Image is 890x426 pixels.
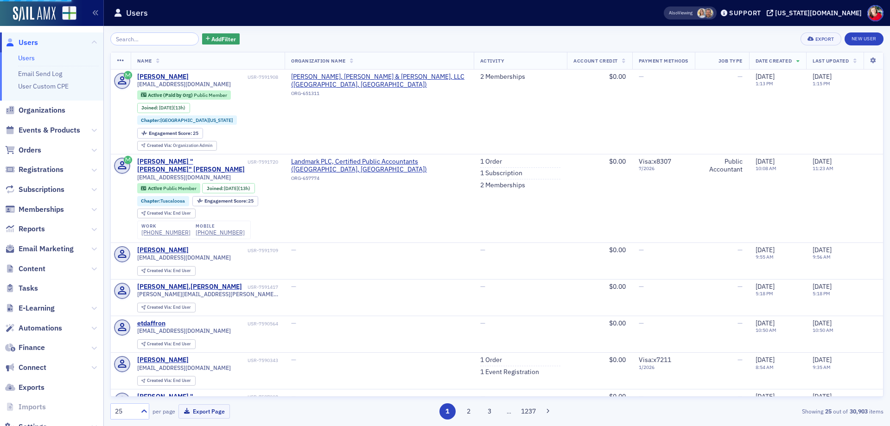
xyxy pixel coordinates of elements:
[178,404,230,419] button: Export Page
[137,393,246,409] div: [PERSON_NAME] "[PERSON_NAME]" [PERSON_NAME]
[147,305,191,310] div: End User
[718,57,743,64] span: Job Type
[669,10,693,16] span: Viewing
[149,130,193,136] span: Engagement Score :
[248,159,278,165] div: USR-7591720
[639,392,644,401] span: —
[823,407,833,415] strong: 25
[639,282,644,291] span: —
[147,378,191,383] div: End User
[756,157,775,165] span: [DATE]
[480,169,522,178] a: 1 Subscription
[439,403,456,420] button: 1
[813,392,832,401] span: [DATE]
[609,356,626,364] span: $0.00
[291,319,296,327] span: —
[756,165,776,172] time: 10:08 AM
[480,246,485,254] span: —
[480,73,525,81] a: 2 Memberships
[609,157,626,165] span: $0.00
[756,254,774,260] time: 9:55 AM
[632,407,884,415] div: Showing out of items
[19,283,38,293] span: Tasks
[137,283,242,291] a: [PERSON_NAME].[PERSON_NAME]
[137,128,203,138] div: Engagement Score: 25
[845,32,884,45] a: New User
[639,157,671,165] span: Visa : x8307
[480,392,485,401] span: —
[147,211,191,216] div: End User
[639,319,644,327] span: —
[5,283,38,293] a: Tasks
[141,223,191,229] div: work
[480,319,485,327] span: —
[480,356,502,364] a: 1 Order
[609,319,626,327] span: $0.00
[737,319,743,327] span: —
[756,327,776,333] time: 10:50 AM
[480,368,539,376] a: 1 Event Registration
[147,142,173,148] span: Created Via :
[756,392,775,401] span: [DATE]
[756,356,775,364] span: [DATE]
[196,223,245,229] div: mobile
[848,407,869,415] strong: 30,903
[62,6,76,20] img: SailAMX
[460,403,477,420] button: 2
[137,356,189,364] div: [PERSON_NAME]
[19,125,80,135] span: Events & Products
[609,392,626,401] span: $0.00
[19,303,55,313] span: E-Learning
[19,165,64,175] span: Registrations
[291,73,467,89] a: [PERSON_NAME], [PERSON_NAME] & [PERSON_NAME], LLC ([GEOGRAPHIC_DATA], [GEOGRAPHIC_DATA])
[137,291,278,298] span: [PERSON_NAME][EMAIL_ADDRESS][PERSON_NAME][DOMAIN_NAME]
[291,246,296,254] span: —
[190,74,278,80] div: USR-7591908
[141,197,160,204] span: Chapter :
[159,104,173,111] span: [DATE]
[291,158,467,174] span: Landmark PLC, Certified Public Accountants (Little Rock, AR)
[756,72,775,81] span: [DATE]
[291,392,296,401] span: —
[137,376,196,386] div: Created Via: End User
[137,254,231,261] span: [EMAIL_ADDRESS][DOMAIN_NAME]
[137,158,246,174] a: [PERSON_NAME] "[PERSON_NAME]" [PERSON_NAME]
[813,327,833,333] time: 10:50 AM
[248,394,278,400] div: USR-7587002
[137,174,231,181] span: [EMAIL_ADDRESS][DOMAIN_NAME]
[137,73,189,81] div: [PERSON_NAME]
[5,303,55,313] a: E-Learning
[137,103,190,113] div: Joined: 2025-08-14 00:00:00
[19,343,45,353] span: Finance
[147,342,191,347] div: End User
[291,175,467,184] div: ORG-657774
[204,197,248,204] span: Engagement Score :
[204,198,254,203] div: 25
[480,181,525,190] a: 2 Memberships
[813,80,830,87] time: 1:15 PM
[291,356,296,364] span: —
[137,246,189,254] div: [PERSON_NAME]
[18,70,62,78] a: Email Send Log
[137,115,237,125] div: Chapter:
[813,246,832,254] span: [DATE]
[729,9,761,17] div: Support
[480,282,485,291] span: —
[737,72,743,81] span: —
[19,382,44,393] span: Exports
[243,284,278,290] div: USR-7591417
[211,35,236,43] span: Add Filter
[147,267,173,273] span: Created Via :
[737,392,743,401] span: —
[137,319,165,328] a: etdaffron
[202,183,255,193] div: Joined: 2025-08-14 00:00:00
[639,356,671,364] span: Visa : x7211
[19,323,62,333] span: Automations
[137,183,201,193] div: Active: Active: Public Member
[137,196,190,206] div: Chapter:
[521,403,537,420] button: 1237
[167,321,278,327] div: USR-7590564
